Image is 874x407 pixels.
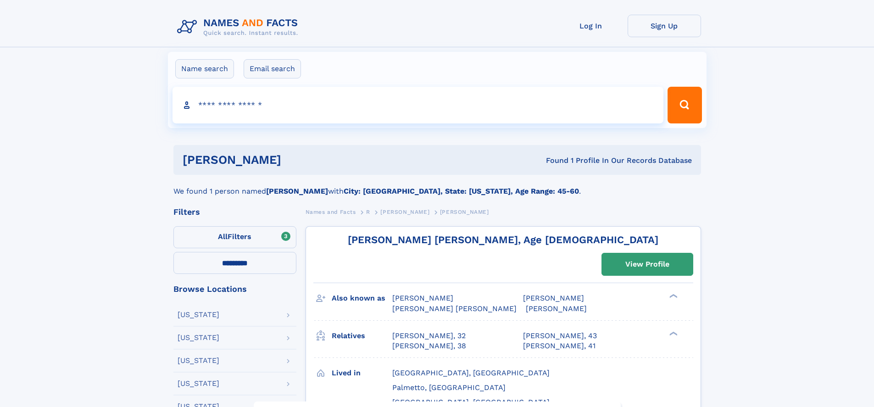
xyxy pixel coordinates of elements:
[667,293,678,299] div: ❯
[392,383,506,392] span: Palmetto, [GEOGRAPHIC_DATA]
[173,226,296,248] label: Filters
[392,398,550,407] span: [GEOGRAPHIC_DATA], [GEOGRAPHIC_DATA]
[392,304,517,313] span: [PERSON_NAME] [PERSON_NAME]
[668,87,701,123] button: Search Button
[348,234,658,245] a: [PERSON_NAME] [PERSON_NAME], Age [DEMOGRAPHIC_DATA]
[178,334,219,341] div: [US_STATE]
[173,87,664,123] input: search input
[380,209,429,215] span: [PERSON_NAME]
[178,311,219,318] div: [US_STATE]
[523,294,584,302] span: [PERSON_NAME]
[183,154,414,166] h1: [PERSON_NAME]
[667,330,678,336] div: ❯
[244,59,301,78] label: Email search
[392,331,466,341] a: [PERSON_NAME], 32
[175,59,234,78] label: Name search
[380,206,429,217] a: [PERSON_NAME]
[366,206,370,217] a: R
[332,290,392,306] h3: Also known as
[173,208,296,216] div: Filters
[178,380,219,387] div: [US_STATE]
[413,156,692,166] div: Found 1 Profile In Our Records Database
[392,341,466,351] a: [PERSON_NAME], 38
[344,187,579,195] b: City: [GEOGRAPHIC_DATA], State: [US_STATE], Age Range: 45-60
[392,368,550,377] span: [GEOGRAPHIC_DATA], [GEOGRAPHIC_DATA]
[602,253,693,275] a: View Profile
[523,341,596,351] a: [PERSON_NAME], 41
[173,15,306,39] img: Logo Names and Facts
[306,206,356,217] a: Names and Facts
[523,331,597,341] a: [PERSON_NAME], 43
[332,328,392,344] h3: Relatives
[625,254,669,275] div: View Profile
[266,187,328,195] b: [PERSON_NAME]
[392,294,453,302] span: [PERSON_NAME]
[366,209,370,215] span: R
[332,365,392,381] h3: Lived in
[628,15,701,37] a: Sign Up
[178,357,219,364] div: [US_STATE]
[173,175,701,197] div: We found 1 person named with .
[440,209,489,215] span: [PERSON_NAME]
[173,285,296,293] div: Browse Locations
[526,304,587,313] span: [PERSON_NAME]
[218,232,228,241] span: All
[554,15,628,37] a: Log In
